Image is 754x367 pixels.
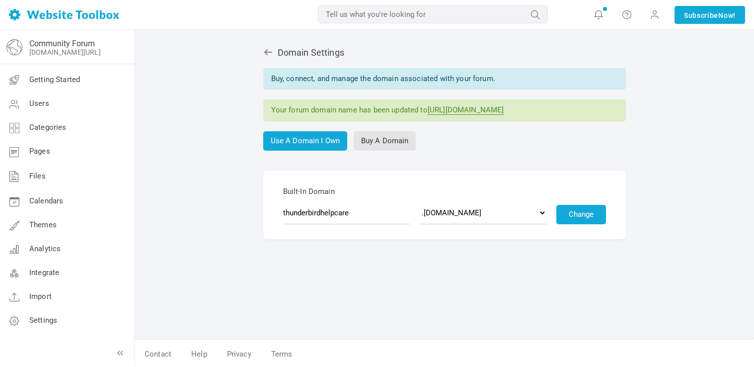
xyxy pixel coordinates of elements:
a: Privacy [217,346,261,363]
a: [URL][DOMAIN_NAME] [428,105,504,115]
span: Files [29,172,46,181]
a: Buy A Domain [354,131,416,151]
a: Use A Domain I Own [263,131,348,151]
span: Analytics [29,244,61,253]
button: Change [556,205,606,224]
a: Contact [135,346,181,363]
img: globe-icon.png [6,39,22,55]
span: Getting Started [29,75,80,84]
a: Help [181,346,217,363]
span: Users [29,99,49,108]
div: Your forum domain name has been updated to [263,99,626,121]
span: Now! [718,10,736,21]
span: Categories [29,123,67,132]
input: Tell us what you're looking for [318,5,548,23]
span: Pages [29,147,50,156]
a: SubscribeNow! [675,6,745,24]
h2: Domain Settings [263,47,626,58]
span: Settings [29,316,57,325]
span: Themes [29,220,57,229]
a: Terms [261,346,293,363]
span: Built-In Domain [283,185,606,197]
a: Community Forum [29,39,95,48]
span: Integrate [29,268,59,277]
div: Buy, connect, and manage the domain associated with your forum. [263,68,626,90]
span: Import [29,292,52,301]
a: [DOMAIN_NAME][URL] [29,48,101,56]
span: Calendars [29,196,63,205]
